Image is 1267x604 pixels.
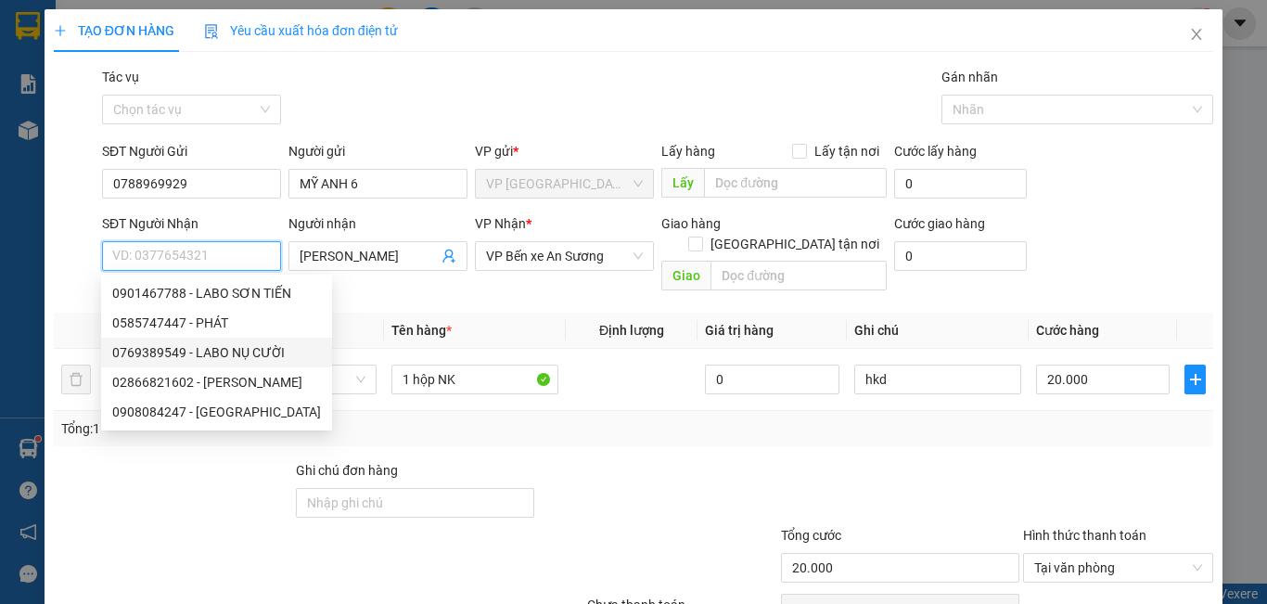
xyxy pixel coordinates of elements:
[147,10,254,26] strong: ĐỒNG PHƯỚC
[710,261,887,290] input: Dọc đường
[661,168,704,198] span: Lấy
[112,283,321,303] div: 0901467788 - LABO SƠN TIẾN
[6,120,195,131] span: [PERSON_NAME]:
[101,308,332,338] div: 0585747447 - PHÁT
[661,144,715,159] span: Lấy hàng
[102,70,139,84] label: Tác vụ
[112,402,321,422] div: 0908084247 - [GEOGRAPHIC_DATA]
[391,365,558,394] input: VD: Bàn, Ghế
[781,528,841,543] span: Tổng cước
[486,170,643,198] span: VP Phước Đông
[894,144,977,159] label: Cước lấy hàng
[599,323,664,338] span: Định lượng
[661,261,710,290] span: Giao
[486,242,643,270] span: VP Bến xe An Sương
[101,278,332,308] div: 0901467788 - LABO SƠN TIẾN
[54,23,174,38] span: TẠO ĐƠN HÀNG
[102,141,281,161] div: SĐT Người Gửi
[61,365,91,394] button: delete
[101,338,332,367] div: 0769389549 - LABO NỤ CƯỜI
[703,234,887,254] span: [GEOGRAPHIC_DATA] tận nơi
[288,141,467,161] div: Người gửi
[1184,365,1206,394] button: plus
[147,30,250,53] span: Bến xe [GEOGRAPHIC_DATA]
[705,365,838,394] input: 0
[475,216,526,231] span: VP Nhận
[847,313,1029,349] th: Ghi chú
[288,213,467,234] div: Người nhận
[41,135,113,146] span: 12:28:51 [DATE]
[1171,9,1222,61] button: Close
[1023,528,1146,543] label: Hình thức thanh toán
[391,323,452,338] span: Tên hàng
[204,23,398,38] span: Yêu cầu xuất hóa đơn điện tử
[61,418,491,439] div: Tổng: 1
[704,168,887,198] input: Dọc đường
[1036,323,1099,338] span: Cước hàng
[6,135,113,146] span: In ngày:
[296,488,534,518] input: Ghi chú đơn hàng
[475,141,654,161] div: VP gửi
[894,169,1027,199] input: Cước lấy hàng
[1034,554,1202,582] span: Tại văn phòng
[442,249,456,263] span: user-add
[147,83,227,94] span: Hotline: 19001152
[661,216,721,231] span: Giao hàng
[101,397,332,427] div: 0908084247 - THIÊN SANH
[941,70,998,84] label: Gán nhãn
[147,56,255,79] span: 01 Võ Văn Truyện, KP.1, Phường 2
[112,372,321,392] div: 02866821602 - [PERSON_NAME]
[894,216,985,231] label: Cước giao hàng
[93,118,195,132] span: VPPD1408250010
[854,365,1021,394] input: Ghi Chú
[894,241,1027,271] input: Cước giao hàng
[50,100,227,115] span: -----------------------------------------
[102,213,281,234] div: SĐT Người Nhận
[112,313,321,333] div: 0585747447 - PHÁT
[296,463,398,478] label: Ghi chú đơn hàng
[101,367,332,397] div: 02866821602 - SƠN TIẾN
[1185,372,1205,387] span: plus
[54,24,67,37] span: plus
[6,11,89,93] img: logo
[1189,27,1204,42] span: close
[807,141,887,161] span: Lấy tận nơi
[112,342,321,363] div: 0769389549 - LABO NỤ CƯỜI
[204,24,219,39] img: icon
[705,323,774,338] span: Giá trị hàng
